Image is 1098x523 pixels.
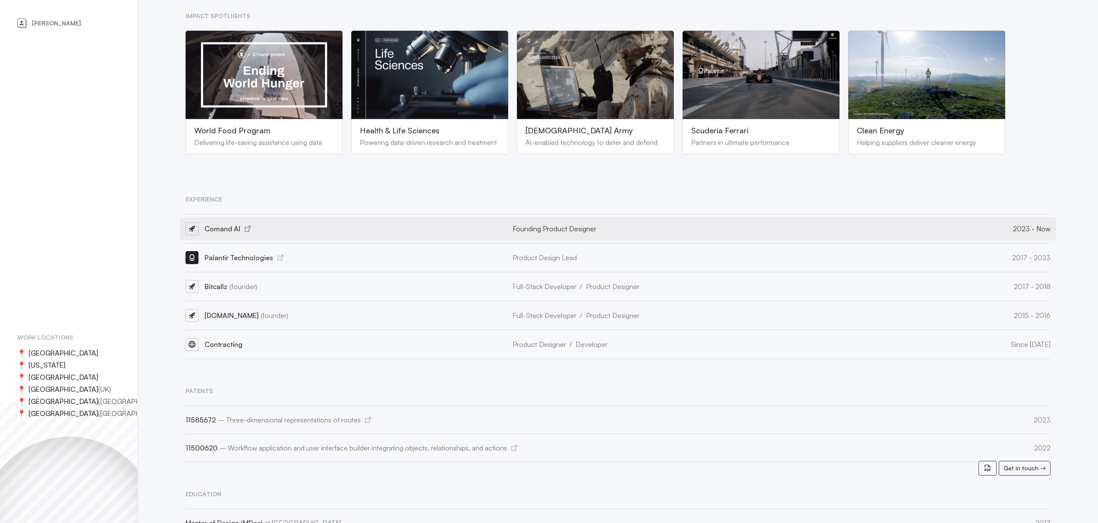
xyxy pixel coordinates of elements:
[999,461,1051,476] a: Get in touch
[28,359,65,371] span: [US_STATE]
[586,311,639,320] span: Product Designer
[1034,416,1051,424] span: 2023
[1011,340,1051,349] span: Since [DATE]
[576,340,607,349] span: Developer
[98,407,171,419] span: ( [GEOGRAPHIC_DATA] )
[17,17,120,29] a: [PERSON_NAME]
[204,282,257,291] span: Bitcallz
[28,371,98,383] span: [GEOGRAPHIC_DATA]
[28,383,98,395] span: [GEOGRAPHIC_DATA]
[1014,282,1029,291] span: 2017
[17,331,120,343] h2: Work locations
[186,488,1051,500] h2: Education
[1029,311,1051,320] span: 2016
[204,311,288,320] span: [DOMAIN_NAME]
[1012,253,1027,262] span: 2017
[186,416,361,424] span: 11585672
[186,193,1051,205] h2: Experience
[1027,253,1051,262] span: 2023
[17,395,28,407] span: 📍
[204,340,242,349] span: Contracting
[1004,462,1038,474] span: Get in touch
[513,282,586,291] span: Full-Stack Developer
[28,407,98,419] span: [GEOGRAPHIC_DATA]
[1030,224,1051,233] span: Now
[586,282,639,291] span: Product Designer
[513,340,576,349] span: Product Designer
[1013,224,1030,233] span: 2023
[186,444,507,452] span: 11500620
[978,461,997,476] a: Resume
[186,10,1051,22] h2: Impact spotlights
[1034,444,1051,452] span: 2022
[28,395,98,407] span: [GEOGRAPHIC_DATA]
[230,282,257,291] span: (founder)
[513,311,586,320] span: Full-Stack Developer
[204,253,273,262] span: Palantir Technologies
[98,395,171,407] span: ( [GEOGRAPHIC_DATA] )
[17,347,28,359] span: 📍
[17,371,28,383] span: 📍
[220,444,507,452] span: – Workflow application and user interface builder integrating objects, relationships, and actions
[17,407,28,419] span: 📍
[98,383,111,395] span: ( UK )
[17,359,28,371] span: 📍
[1014,311,1029,320] span: 2015
[513,224,596,233] span: Founding Product Designer
[1029,282,1051,291] span: 2018
[204,224,240,233] span: Comand AI
[218,416,361,424] span: – Three-dimensional representations of routes
[513,253,577,262] span: Product Design Lead
[28,347,98,359] span: [GEOGRAPHIC_DATA]
[17,383,28,395] span: 📍
[186,385,1051,397] h2: Patents
[261,311,288,320] span: (founder)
